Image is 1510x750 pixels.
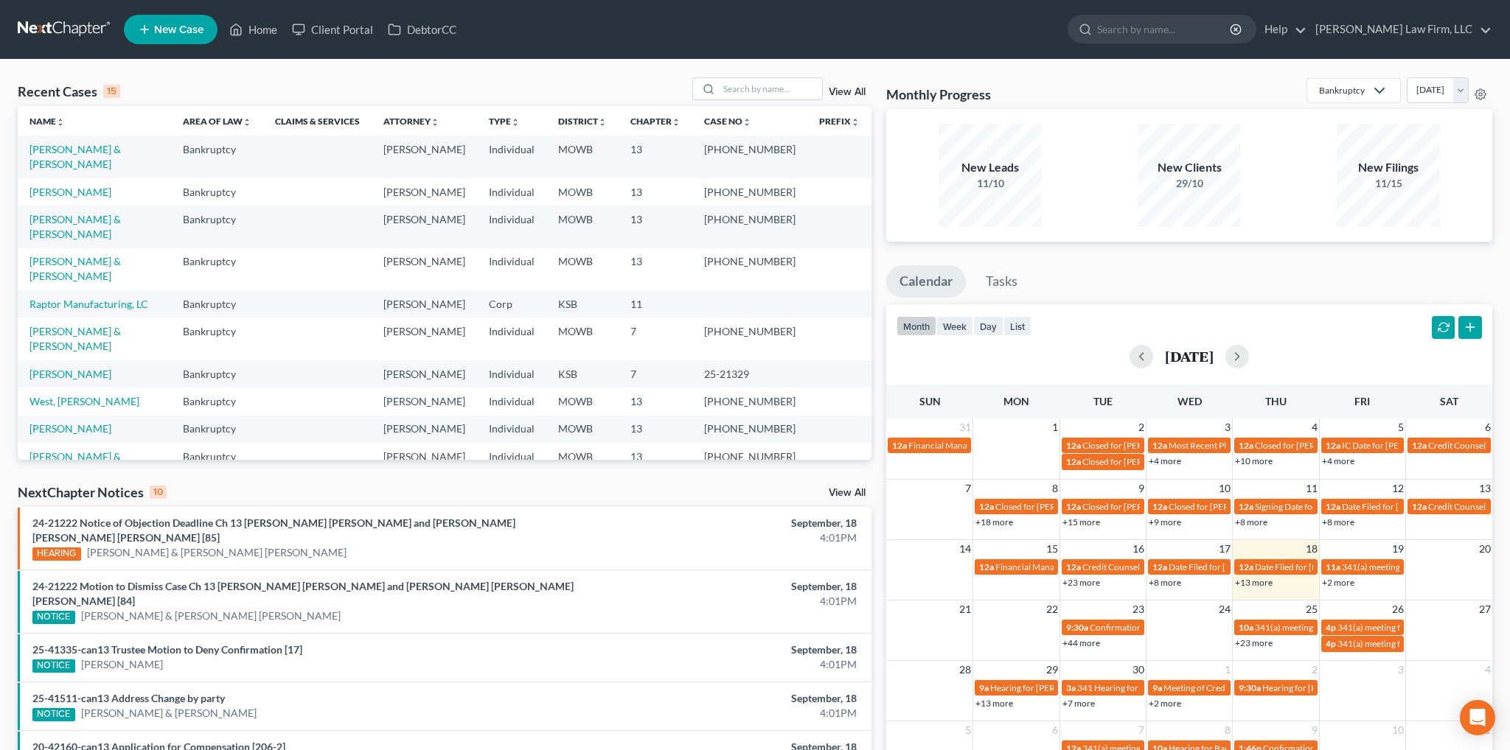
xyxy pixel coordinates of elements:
[1066,501,1081,512] span: 12a
[18,483,167,501] div: NextChapter Notices
[477,290,546,318] td: Corp
[975,516,1013,528] a: +18 more
[1163,682,1327,693] span: Meeting of Creditors for [PERSON_NAME]
[958,661,973,679] span: 28
[1255,561,1456,572] span: Date Filed for [PERSON_NAME] & [PERSON_NAME]
[32,580,574,607] a: 24-21222 Motion to Dismiss Case Ch 13 [PERSON_NAME] [PERSON_NAME] and [PERSON_NAME] [PERSON_NAME]...
[1169,501,1279,512] span: Closed for [PERSON_NAME]
[1396,661,1405,679] span: 3
[1082,440,1193,451] span: Closed for [PERSON_NAME]
[1391,540,1405,558] span: 19
[1310,661,1319,679] span: 2
[692,360,807,388] td: 25-21329
[1326,440,1340,451] span: 12a
[619,443,692,485] td: 13
[1257,16,1307,43] a: Help
[1003,395,1029,407] span: Mon
[511,118,520,127] i: unfold_more
[32,708,75,721] div: NOTICE
[546,388,619,415] td: MOWB
[372,318,477,360] td: [PERSON_NAME]
[372,206,477,248] td: [PERSON_NAME]
[1077,682,1287,693] span: 341 Hearing for [PERSON_NAME] & [PERSON_NAME]
[372,290,477,318] td: [PERSON_NAME]
[1137,480,1146,497] span: 9
[1483,661,1492,679] span: 4
[1326,501,1340,512] span: 12a
[1239,561,1253,572] span: 12a
[1262,682,1377,693] span: Hearing for [PERSON_NAME]
[964,480,973,497] span: 7
[380,16,464,43] a: DebtorCC
[1326,622,1336,633] span: 4p
[892,440,907,451] span: 12a
[171,178,263,206] td: Bankruptcy
[1169,440,1374,451] span: Most Recent Plan Confirmation for [PERSON_NAME]
[939,176,1042,191] div: 11/10
[56,118,65,127] i: unfold_more
[692,318,807,360] td: [PHONE_NUMBER]
[372,248,477,290] td: [PERSON_NAME]
[1255,440,1365,451] span: Closed for [PERSON_NAME]
[1082,456,1282,467] span: Closed for [PERSON_NAME][GEOGRAPHIC_DATA]
[1066,682,1076,693] span: 3a
[372,360,477,388] td: [PERSON_NAME]
[1239,501,1253,512] span: 12a
[431,118,439,127] i: unfold_more
[1255,622,1404,633] span: 341(a) meeting for Bar K Holdings, LLC
[592,657,857,672] div: 4:01PM
[1235,637,1273,648] a: +23 more
[1483,418,1492,436] span: 6
[546,136,619,178] td: MOWB
[477,318,546,360] td: Individual
[171,206,263,248] td: Bankruptcy
[1131,540,1146,558] span: 16
[546,443,619,485] td: MOWB
[619,178,692,206] td: 13
[1322,455,1354,466] a: +4 more
[990,682,1105,693] span: Hearing for [PERSON_NAME]
[1337,638,1480,649] span: 341(a) meeting for [PERSON_NAME]
[619,388,692,415] td: 13
[1322,516,1354,528] a: +8 more
[958,600,973,618] span: 21
[692,206,807,248] td: [PHONE_NUMBER]
[32,611,75,624] div: NOTICE
[1478,600,1492,618] span: 27
[592,706,857,721] div: 4:01PM
[1152,440,1167,451] span: 12a
[1051,721,1060,739] span: 6
[372,443,477,485] td: [PERSON_NAME]
[1412,440,1427,451] span: 12a
[1223,418,1232,436] span: 3
[1045,540,1060,558] span: 15
[29,143,121,170] a: [PERSON_NAME] & [PERSON_NAME]
[598,118,607,127] i: unfold_more
[1310,721,1319,739] span: 9
[546,318,619,360] td: MOWB
[285,16,380,43] a: Client Portal
[546,416,619,443] td: MOWB
[1255,501,1387,512] span: Signing Date for [PERSON_NAME]
[546,206,619,248] td: MOWB
[973,265,1031,298] a: Tasks
[1304,480,1319,497] span: 11
[1062,577,1100,588] a: +23 more
[243,118,251,127] i: unfold_more
[154,24,203,35] span: New Case
[742,118,751,127] i: unfold_more
[372,178,477,206] td: [PERSON_NAME]
[619,248,692,290] td: 13
[32,643,302,656] a: 25-41335-can13 Trustee Motion to Deny Confirmation [17]
[103,85,120,98] div: 15
[1460,700,1495,735] div: Open Intercom Messenger
[1342,440,1455,451] span: IC Date for [PERSON_NAME]
[546,360,619,388] td: KSB
[1391,600,1405,618] span: 26
[171,318,263,360] td: Bankruptcy
[546,248,619,290] td: MOWB
[1319,84,1365,97] div: Bankruptcy
[372,388,477,415] td: [PERSON_NAME]
[171,290,263,318] td: Bankruptcy
[1337,176,1440,191] div: 11/15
